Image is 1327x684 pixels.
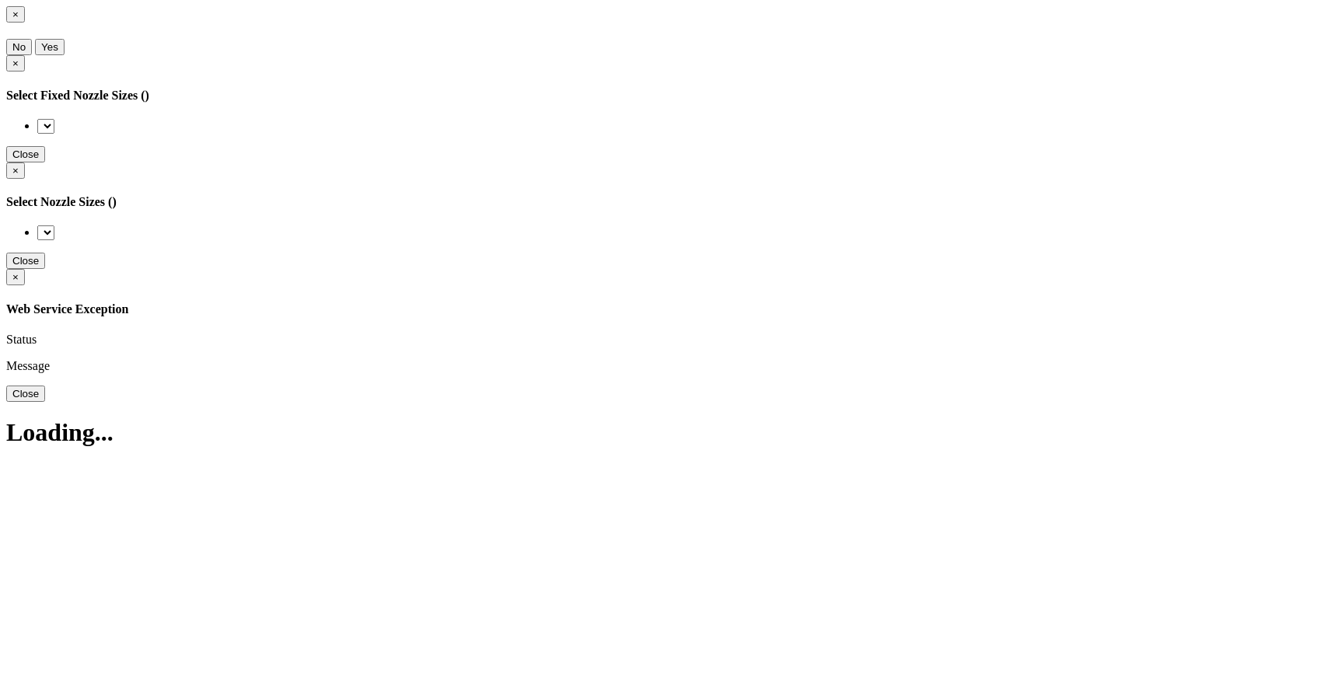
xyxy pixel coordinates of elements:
span: × [12,9,19,20]
button: Close [6,386,45,402]
h1: Loading... [6,418,1308,447]
button: Close [6,6,25,23]
button: Close [6,162,25,179]
button: Yes [35,39,65,55]
button: Close [6,253,45,269]
span: × [12,271,19,283]
button: No [6,39,32,55]
button: Close [6,55,25,72]
h4: Select Nozzle Sizes ( ) [6,195,1308,209]
h4: Web Service Exception [6,302,1308,316]
span: × [12,165,19,176]
h4: Select Fixed Nozzle Sizes ( ) [6,89,1308,103]
button: Close [6,269,25,285]
label: Message [6,359,50,372]
button: Close [6,146,45,162]
label: Status [6,333,37,346]
span: × [12,58,19,69]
